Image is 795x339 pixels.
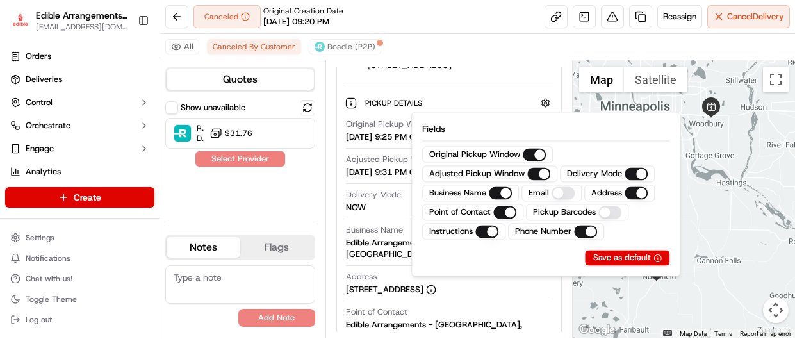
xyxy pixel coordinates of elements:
[309,39,381,54] button: Roadie (P2P)
[36,22,127,32] button: [EMAIL_ADDRESS][DOMAIN_NAME]
[429,168,525,179] label: Adjusted Pickup Window
[576,322,618,338] a: Open this area in Google Maps (opens a new window)
[707,5,790,28] button: CancelDelivery
[591,187,622,199] label: Address
[167,237,240,258] button: Notes
[533,206,596,218] label: Pickup Barcodes
[429,206,491,218] label: Point of Contact
[5,46,154,67] a: Orders
[5,311,154,329] button: Log out
[13,187,23,197] div: 📗
[567,168,622,179] label: Delivery Mode
[193,5,261,28] button: Canceled
[515,226,571,237] label: Phone Number
[263,16,329,28] span: [DATE] 09:20 PM
[5,290,154,308] button: Toggle Theme
[680,329,707,338] button: Map Data
[263,6,343,16] span: Original Creation Date
[44,135,162,145] div: We're available if you need us!
[26,274,72,284] span: Chat with us!
[5,138,154,159] button: Engage
[529,187,549,199] label: Email
[240,237,314,258] button: Flags
[33,83,231,96] input: Got a question? Start typing here...
[727,11,784,22] span: Cancel Delivery
[26,253,70,263] span: Notifications
[346,119,437,130] span: Original Pickup Window
[5,92,154,113] button: Control
[346,202,366,213] div: NOW
[13,122,36,145] img: 1736555255976-a54dd68f-1ca7-489b-9aae-adbdc363a1c4
[26,186,98,199] span: Knowledge Base
[74,191,101,204] span: Create
[36,9,127,22] button: Edible Arrangements - [GEOGRAPHIC_DATA], [GEOGRAPHIC_DATA]
[165,39,199,54] button: All
[663,330,672,336] button: Keyboard shortcuts
[365,98,425,108] span: Pickup Details
[346,131,514,143] div: [DATE] 9:25 PM CDT - [DATE] 9:35 PM CDT
[26,120,70,131] span: Orchestrate
[10,12,31,30] img: Edible Arrangements - Woodbury, MN
[763,297,789,323] button: Map camera controls
[663,11,696,22] span: Reassign
[213,42,295,52] span: Canceled By Customer
[13,13,38,38] img: Nash
[225,128,252,138] span: $31.76
[174,125,191,142] img: Roadie (P2P)
[657,5,702,28] button: Reassign
[346,154,441,165] span: Adjusted Pickup Window
[5,69,154,90] a: Deliveries
[763,67,789,92] button: Toggle fullscreen view
[5,249,154,267] button: Notifications
[327,42,375,52] span: Roadie (P2P)
[714,330,732,337] a: Terms (opens in new tab)
[315,42,325,52] img: roadie-logo-v2.jpg
[108,187,119,197] div: 💻
[26,97,53,108] span: Control
[26,74,62,85] span: Deliveries
[13,51,233,72] p: Welcome 👋
[90,217,155,227] a: Powered byPylon
[197,133,204,144] span: Dropoff ETA -
[429,149,520,160] label: Original Pickup Window
[346,224,403,236] span: Business Name
[26,315,52,325] span: Log out
[127,217,155,227] span: Pylon
[197,123,204,133] span: Roadie (P2P)
[103,181,211,204] a: 💻API Documentation
[585,250,669,265] button: Save as default
[167,69,314,90] button: Quotes
[593,252,662,263] button: Save as default
[181,102,245,113] label: Show unavailable
[422,122,669,135] p: Fields
[346,189,401,201] span: Delivery Mode
[346,271,377,283] span: Address
[346,284,436,295] div: [STREET_ADDRESS]
[121,186,206,199] span: API Documentation
[579,67,624,92] button: Show street map
[624,67,687,92] button: Show satellite imagery
[5,115,154,136] button: Orchestrate
[218,126,233,142] button: Start new chat
[26,233,54,243] span: Settings
[209,127,252,140] button: $31.76
[576,322,618,338] img: Google
[740,330,791,337] a: Report a map error
[26,143,54,154] span: Engage
[5,5,133,36] button: Edible Arrangements - Woodbury, MNEdible Arrangements - [GEOGRAPHIC_DATA], [GEOGRAPHIC_DATA][EMAI...
[5,229,154,247] button: Settings
[8,181,103,204] a: 📗Knowledge Base
[5,161,154,182] a: Analytics
[5,187,154,208] button: Create
[346,306,407,318] span: Point of Contact
[44,122,210,135] div: Start new chat
[5,270,154,288] button: Chat with us!
[429,226,473,237] label: Instructions
[207,39,301,54] button: Canceled By Customer
[429,187,486,199] label: Business Name
[26,294,77,304] span: Toggle Theme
